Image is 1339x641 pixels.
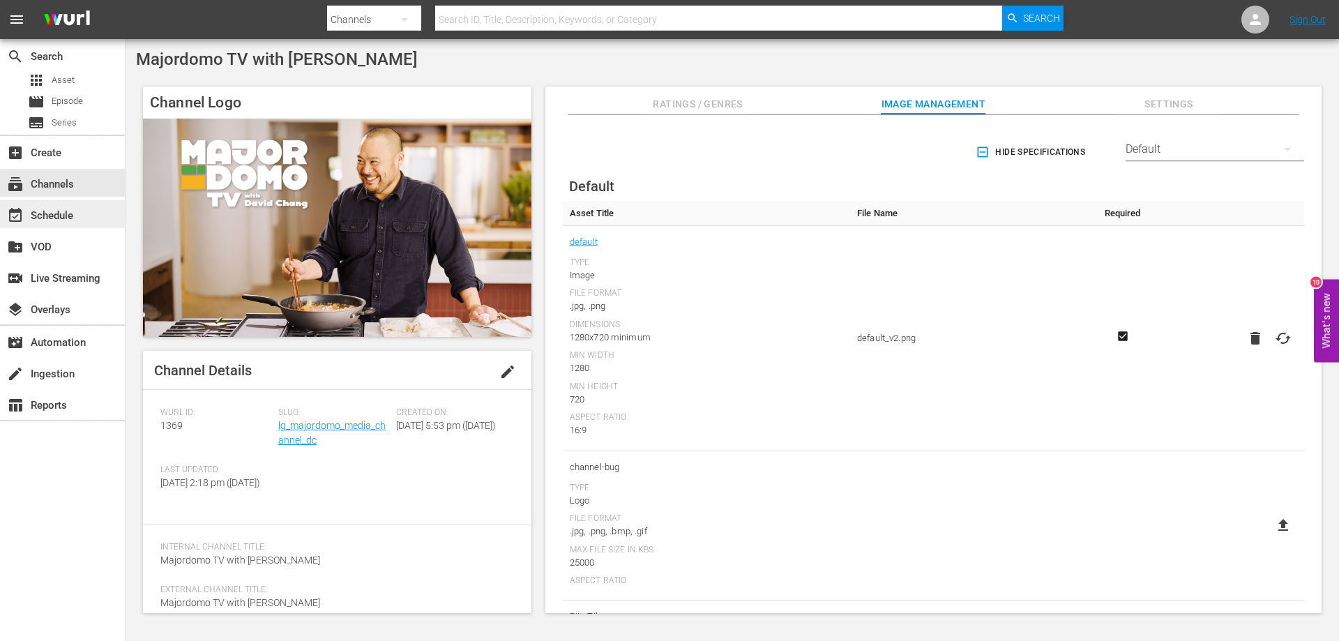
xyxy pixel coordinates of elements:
[491,355,524,389] button: edit
[570,233,598,251] a: default
[28,93,45,110] span: Episode
[160,585,507,596] span: External Channel Title:
[8,11,25,28] span: menu
[570,608,843,626] span: Bits Tile
[154,362,252,379] span: Channel Details
[160,477,260,488] span: [DATE] 2:18 pm ([DATE])
[7,239,24,255] span: VOD
[7,334,24,351] span: Automation
[1023,6,1060,31] span: Search
[646,96,750,113] span: Ratings / Genres
[570,382,843,393] div: Min Height
[570,513,843,525] div: File Format
[52,73,75,87] span: Asset
[570,393,843,407] div: 720
[160,597,320,608] span: Majordomo TV with [PERSON_NAME]
[7,397,24,414] span: Reports
[570,423,843,437] div: 16:9
[1126,130,1304,169] div: Default
[136,50,418,69] span: Majordomo TV with [PERSON_NAME]
[881,96,985,113] span: Image Management
[570,299,843,313] div: .jpg, .png
[7,176,24,193] span: Channels
[570,269,843,282] div: Image
[160,420,183,431] span: 1369
[7,365,24,382] span: Ingestion
[396,420,496,431] span: [DATE] 5:53 pm ([DATE])
[570,412,843,423] div: Aspect Ratio
[850,226,1092,451] td: default_v2.png
[160,465,271,476] span: Last Updated:
[1117,96,1221,113] span: Settings
[160,542,507,553] span: Internal Channel Title:
[33,3,100,36] img: ans4CAIJ8jUAAAAAAAAAAAAAAAAAAAAAAAAgQb4GAAAAAAAAAAAAAAAAAAAAAAAAJMjXAAAAAAAAAAAAAAAAAAAAAAAAgAT5G...
[570,361,843,375] div: 1280
[850,201,1092,226] th: File Name
[570,545,843,556] div: Max File Size In Kbs
[570,556,843,570] div: 25000
[52,116,77,130] span: Series
[570,494,843,508] div: Logo
[7,207,24,224] span: Schedule
[978,145,1085,160] span: Hide Specifications
[7,270,24,287] span: Live Streaming
[1314,279,1339,362] button: Open Feedback Widget
[396,407,507,418] span: Created On:
[569,178,614,195] span: Default
[278,420,386,446] a: lg_majordomo_media_channel_dc
[52,94,83,108] span: Episode
[1289,14,1326,25] a: Sign Out
[1002,6,1064,31] button: Search
[1310,276,1322,287] div: 10
[570,288,843,299] div: File Format
[499,363,516,380] span: edit
[160,555,320,566] span: Majordomo TV with [PERSON_NAME]
[7,301,24,318] span: Overlays
[7,144,24,161] span: Create
[7,48,24,65] span: Search
[570,257,843,269] div: Type
[570,483,843,494] div: Type
[1114,330,1131,342] svg: Required
[28,72,45,89] span: Asset
[570,525,843,538] div: .jpg, .png, .bmp, .gif
[570,331,843,345] div: 1280x720 minimum
[143,86,531,119] h4: Channel Logo
[160,407,271,418] span: Wurl ID:
[973,133,1091,172] button: Hide Specifications
[570,350,843,361] div: Min Width
[278,407,389,418] span: Slug:
[570,458,843,476] span: channel-bug
[1092,201,1153,226] th: Required
[143,119,531,337] img: Majordomo TV with David Chang
[570,319,843,331] div: Dimensions
[570,575,843,587] div: Aspect Ratio
[563,201,850,226] th: Asset Title
[28,114,45,131] span: Series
